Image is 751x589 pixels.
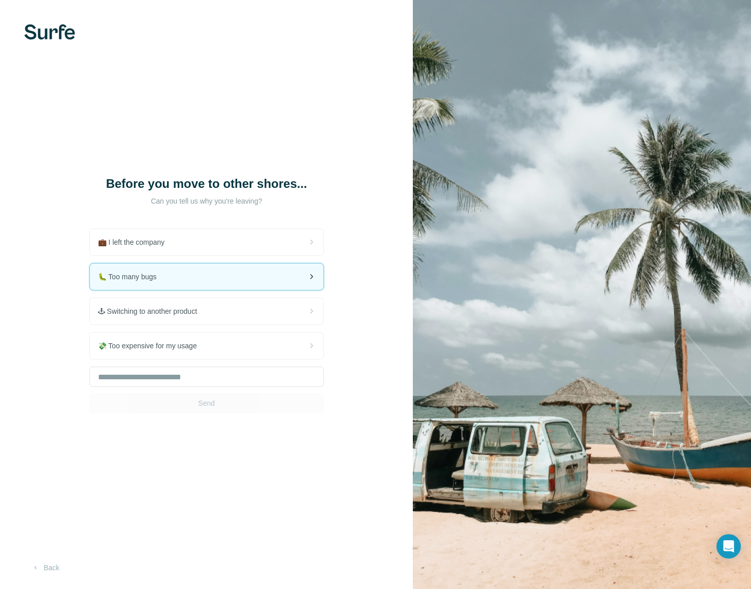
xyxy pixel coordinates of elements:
[105,176,308,192] h1: Before you move to other shores...
[716,534,741,559] div: Open Intercom Messenger
[98,237,173,247] span: 💼 I left the company
[98,306,205,316] span: 🕹 Switching to another product
[98,341,205,351] span: 💸 Too expensive for my usage
[98,272,165,282] span: 🐛 Too many bugs
[24,24,75,40] img: Surfe's logo
[105,196,308,206] p: Can you tell us why you're leaving?
[24,559,67,577] button: Back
